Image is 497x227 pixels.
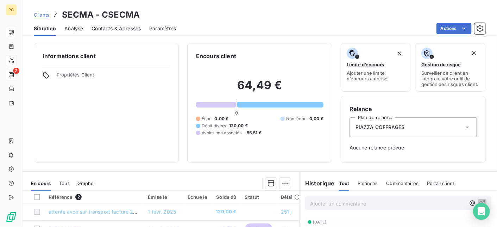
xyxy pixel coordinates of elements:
span: Graphe [77,180,94,186]
h6: Historique [300,179,335,188]
div: PC [6,4,17,16]
span: 251 j [281,209,292,215]
img: Logo LeanPay [6,211,17,223]
span: Commentaires [386,180,419,186]
h6: Encours client [196,52,236,60]
div: Référence [49,194,139,200]
span: 2 [13,68,19,74]
span: Propriétés Client [57,72,170,82]
h6: Informations client [43,52,170,60]
div: Délai [281,194,300,200]
h2: 64,49 € [196,78,323,99]
h6: Relance [350,105,477,113]
span: Échu [202,116,212,122]
a: Clients [34,11,49,18]
span: 1 févr. 2025 [148,209,176,215]
span: 0 [235,110,238,116]
span: attente avoir sur transport facture 2435000266 [49,209,162,215]
div: Open Intercom Messenger [473,203,490,220]
span: Débit divers [202,123,226,129]
span: En cours [31,180,51,186]
div: Solde dû [216,194,236,200]
span: Portail client [427,180,454,186]
span: -55,51 € [245,130,262,136]
button: Limite d’encoursAjouter une limite d’encours autorisé [341,43,411,92]
span: Contacts & Adresses [92,25,141,32]
span: Situation [34,25,56,32]
span: Tout [339,180,350,186]
span: Gestion du risque [421,62,461,67]
span: Surveiller ce client en intégrant votre outil de gestion des risques client. [421,70,480,87]
span: 0,00 € [309,116,323,122]
span: 120,00 € [229,123,248,129]
span: Avoirs non associés [202,130,242,136]
span: Analyse [64,25,83,32]
button: Gestion du risqueSurveiller ce client en intégrant votre outil de gestion des risques client. [415,43,486,92]
span: Tout [59,180,69,186]
span: Relances [358,180,378,186]
span: Ajouter une limite d’encours autorisé [347,70,405,81]
div: Émise le [148,194,179,200]
span: 120,00 € [216,208,236,215]
h3: SECMA - CSECMA [62,8,140,21]
span: [DATE] [313,220,326,224]
button: Actions [436,23,472,34]
span: Non-échu [286,116,307,122]
span: Limite d’encours [347,62,384,67]
span: Clients [34,12,49,18]
span: Aucune relance prévue [350,144,477,151]
span: 0,00 € [215,116,229,122]
span: Paramètres [149,25,176,32]
span: PIAZZA COFFRAGES [356,124,404,131]
span: 2 [75,194,82,200]
div: Échue le [188,194,207,200]
div: Statut [245,194,272,200]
